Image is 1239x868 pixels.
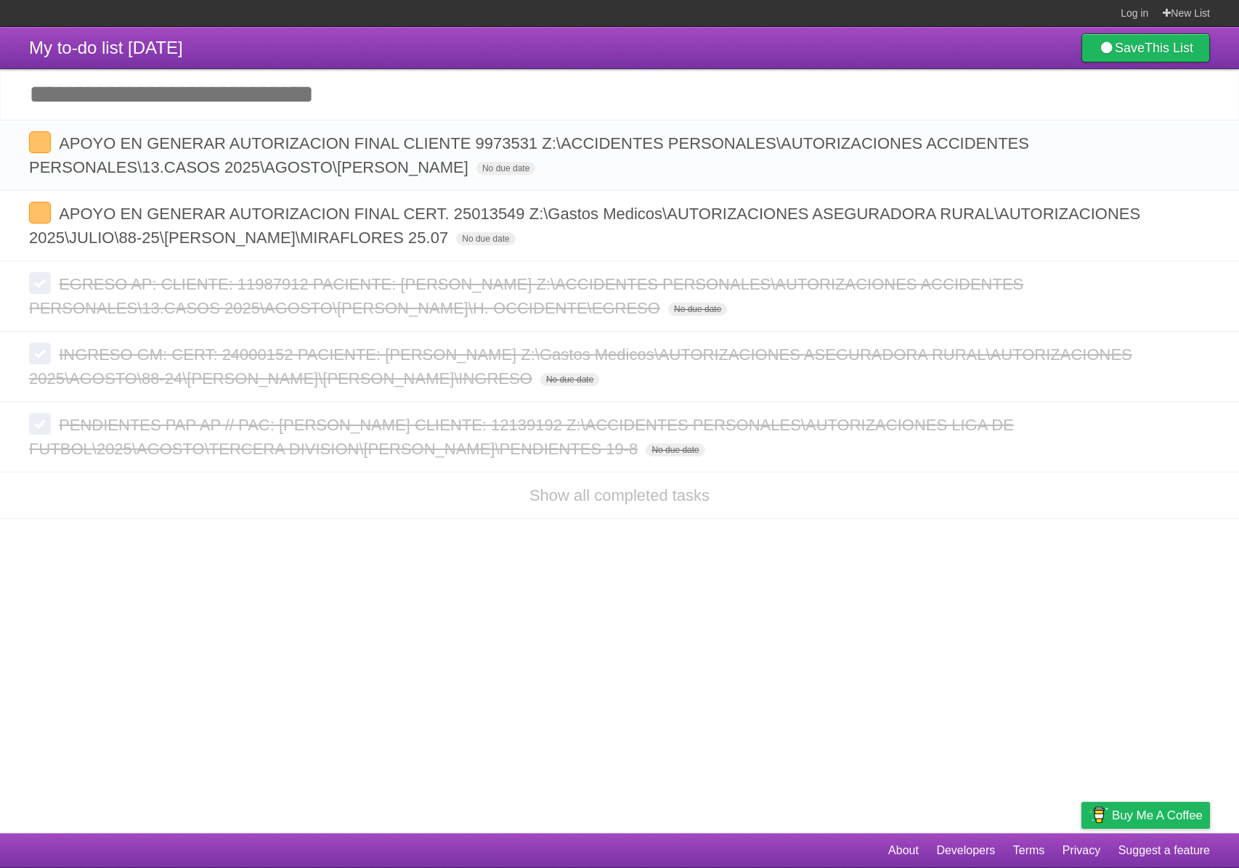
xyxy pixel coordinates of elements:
a: Developers [936,837,995,864]
span: Buy me a coffee [1112,803,1203,828]
span: My to-do list [DATE] [29,38,183,57]
label: Done [29,343,51,364]
span: INGRESO GM: CERT: 24000152 PACIENTE: [PERSON_NAME] Z:\Gastos Medicos\AUTORIZACIONES ASEGURADORA R... [29,345,1132,388]
a: SaveThis List [1081,33,1210,62]
label: Done [29,272,51,294]
span: APOYO EN GENERAR AUTORIZACION FINAL CLIENTE 9973531 Z:\ACCIDENTES PERSONALES\AUTORIZACIONES ACCID... [29,134,1029,176]
span: No due date [668,303,727,316]
span: APOYO EN GENERAR AUTORIZACION FINAL CERT. 25013549 Z:\Gastos Medicos\AUTORIZACIONES ASEGURADORA R... [29,205,1140,247]
span: No due date [456,232,515,245]
label: Done [29,202,51,224]
a: Show all completed tasks [529,486,710,504]
a: Buy me a coffee [1081,802,1210,829]
a: About [888,837,919,864]
a: Privacy [1063,837,1100,864]
label: Done [29,413,51,435]
span: PENDIENTES PAP AP // PAC: [PERSON_NAME] CLIENTE: 12139192 Z:\ACCIDENTES PERSONALES\AUTORIZACIONES... [29,416,1014,458]
span: No due date [476,162,535,175]
span: No due date [646,443,704,456]
a: Suggest a feature [1118,837,1210,864]
b: This List [1145,41,1193,55]
a: Terms [1013,837,1045,864]
span: No due date [540,373,599,386]
label: Done [29,131,51,153]
img: Buy me a coffee [1089,803,1108,827]
span: EGRESO AP: CLIENTE: 11987912 PACIENTE: [PERSON_NAME] Z:\ACCIDENTES PERSONALES\AUTORIZACIONES ACCI... [29,275,1023,317]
